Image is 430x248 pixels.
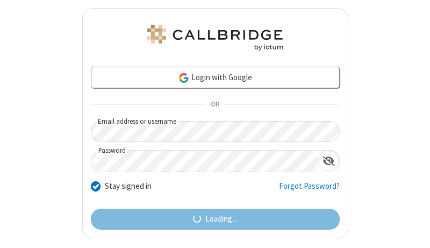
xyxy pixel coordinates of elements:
span: Loading... [205,213,237,225]
img: Astra [145,25,285,51]
iframe: Chat [403,220,422,240]
label: Stay signed in [105,180,152,193]
a: Forgot Password? [279,180,340,201]
a: Login with Google [91,67,340,88]
div: Show password [318,151,339,171]
input: Password [91,151,318,172]
button: Loading... [91,209,340,230]
span: OR [206,97,224,112]
img: google-icon.png [178,72,190,84]
input: Email address or username [91,121,340,142]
